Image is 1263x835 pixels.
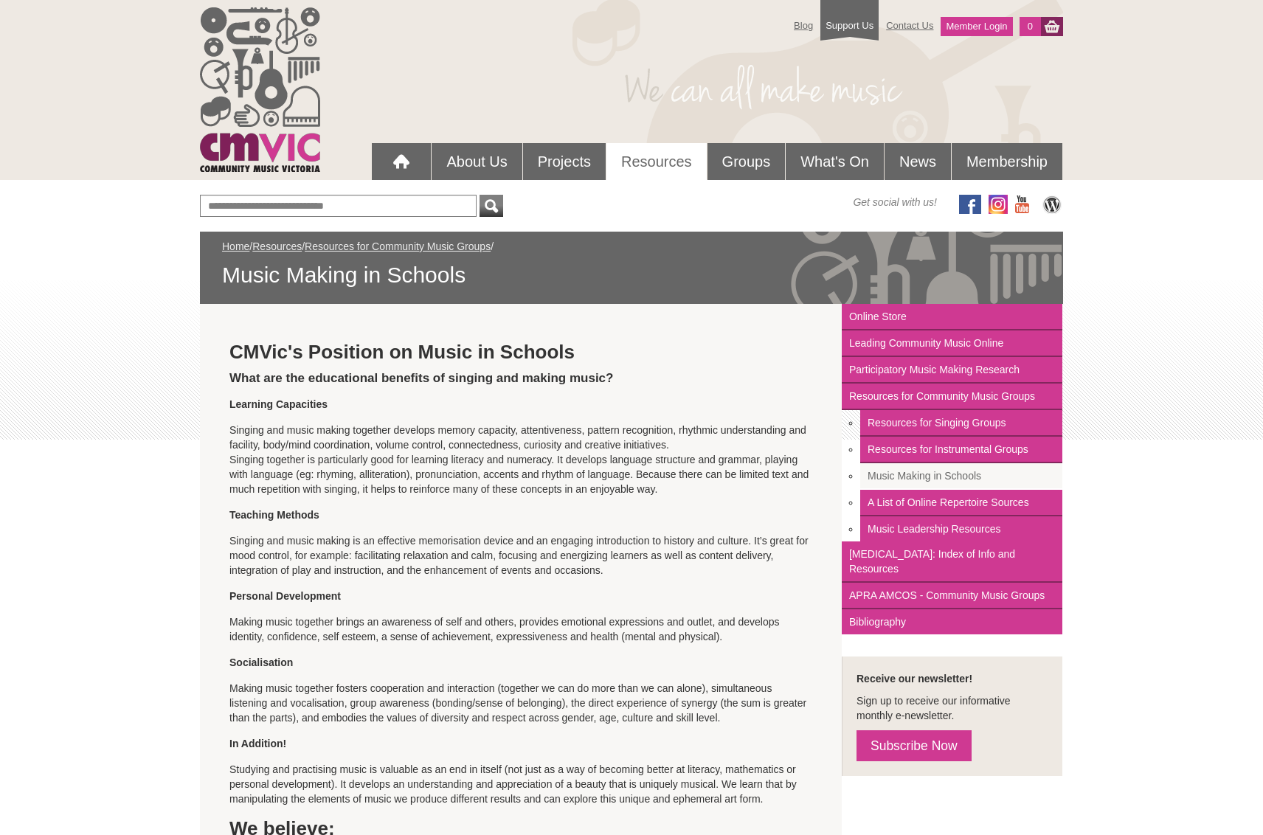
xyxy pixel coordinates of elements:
a: Home [222,240,249,252]
strong: Learning Capacities [229,398,328,410]
strong: In Addition! [229,738,286,749]
a: About Us [432,143,522,180]
a: Resources for Instrumental Groups [860,437,1062,463]
p: Sign up to receive our informative monthly e-newsletter. [857,693,1048,723]
strong: Socialisation [229,656,293,668]
a: 0 [1020,17,1041,36]
a: Bibliography [842,609,1062,634]
strong: Teaching Methods [229,509,319,521]
a: Participatory Music Making Research [842,357,1062,384]
strong: Personal Development [229,590,341,602]
a: Projects [523,143,606,180]
a: Blog [786,13,820,38]
img: icon-instagram.png [989,195,1008,214]
a: Resources [252,240,302,252]
a: What's On [786,143,884,180]
a: Leading Community Music Online [842,330,1062,357]
p: Making music together brings an awareness of self and others, provides emotional expressions and ... [229,614,812,644]
div: / / / [222,239,1041,289]
a: Resources for Singing Groups [860,410,1062,437]
p: Making music together fosters cooperation and interaction (together we can do more than we can al... [229,681,812,725]
span: Get social with us! [853,195,937,209]
a: Contact Us [879,13,941,38]
a: Resources for Community Music Groups [305,240,491,252]
a: A List of Online Repertoire Sources [860,490,1062,516]
a: Member Login [941,17,1012,36]
p: Studying and practising music is valuable as an end in itself (not just as a way of becoming bett... [229,762,812,806]
strong: What are the educational benefits of singing and making music [229,371,606,385]
a: APRA AMCOS - Community Music Groups [842,583,1062,609]
a: Online Store [842,304,1062,330]
img: CMVic Blog [1041,195,1063,214]
p: Singing and music making together develops memory capacity, attentiveness, pattern recognition, r... [229,423,812,496]
a: Music Leadership Resources [860,516,1062,541]
span: Music Making in Schools [222,261,1041,289]
a: News [885,143,951,180]
a: Membership [952,143,1062,180]
a: Subscribe Now [857,730,972,761]
h4: ? [229,370,812,386]
a: Resources for Community Music Groups [842,384,1062,410]
a: Music Making in Schools [860,463,1062,490]
strong: Receive our newsletter! [857,673,972,685]
p: Singing and music making is an effective memorisation device and an engaging introduction to hist... [229,533,812,578]
a: [MEDICAL_DATA]: Index of Info and Resources [842,541,1062,583]
a: Groups [707,143,786,180]
a: Resources [606,143,707,180]
img: cmvic_logo.png [200,7,320,172]
h2: CMVic's Position on Music in Schools [229,341,812,363]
